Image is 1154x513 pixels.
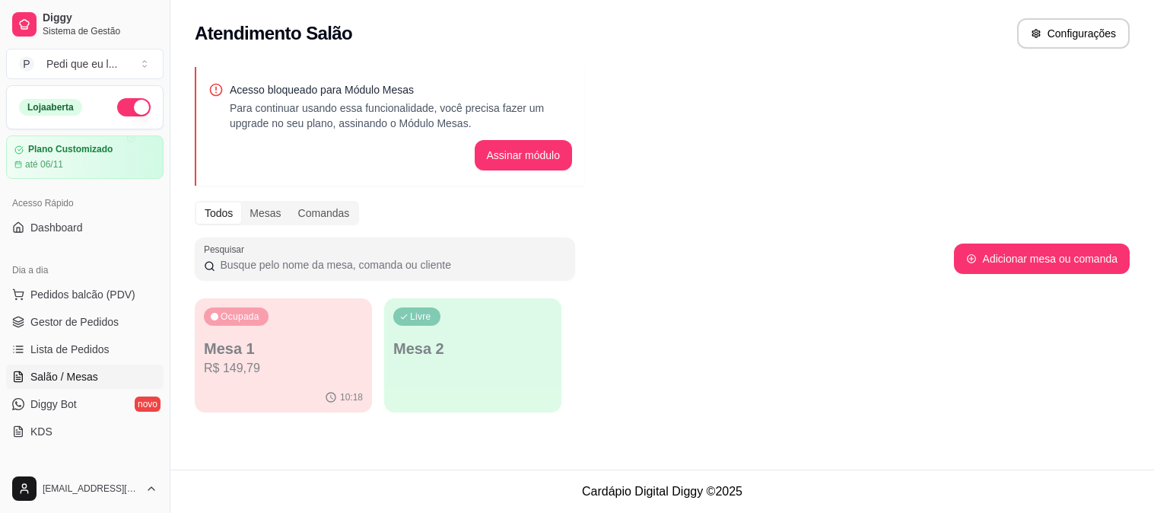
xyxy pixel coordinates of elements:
[43,25,157,37] span: Sistema de Gestão
[6,215,164,240] a: Dashboard
[215,257,566,272] input: Pesquisar
[6,282,164,307] button: Pedidos balcão (PDV)
[6,6,164,43] a: DiggySistema de Gestão
[19,99,82,116] div: Loja aberta
[204,359,363,378] p: R$ 149,79
[340,391,363,403] p: 10:18
[46,56,117,72] div: Pedi que eu l ...
[6,392,164,416] a: Diggy Botnovo
[6,337,164,362] a: Lista de Pedidos
[195,21,352,46] h2: Atendimento Salão
[6,258,164,282] div: Dia a dia
[410,311,431,323] p: Livre
[30,314,119,330] span: Gestor de Pedidos
[195,298,372,413] button: OcupadaMesa 1R$ 149,7910:18
[6,462,164,486] div: Catálogo
[19,56,34,72] span: P
[30,397,77,412] span: Diggy Bot
[221,311,259,323] p: Ocupada
[6,135,164,179] a: Plano Customizadoaté 06/11
[6,49,164,79] button: Select a team
[204,338,363,359] p: Mesa 1
[6,191,164,215] div: Acesso Rápido
[30,424,52,439] span: KDS
[475,140,573,170] button: Assinar módulo
[6,310,164,334] a: Gestor de Pedidos
[25,158,63,170] article: até 06/11
[43,11,157,25] span: Diggy
[241,202,289,224] div: Mesas
[230,82,572,97] p: Acesso bloqueado para Módulo Mesas
[230,100,572,131] p: Para continuar usando essa funcionalidade, você precisa fazer um upgrade no seu plano, assinando ...
[393,338,552,359] p: Mesa 2
[6,365,164,389] a: Salão / Mesas
[30,342,110,357] span: Lista de Pedidos
[6,470,164,507] button: [EMAIL_ADDRESS][DOMAIN_NAME]
[196,202,241,224] div: Todos
[954,244,1130,274] button: Adicionar mesa ou comanda
[204,243,250,256] label: Pesquisar
[6,419,164,444] a: KDS
[30,369,98,384] span: Salão / Mesas
[290,202,358,224] div: Comandas
[170,470,1154,513] footer: Cardápio Digital Diggy © 2025
[384,298,561,413] button: LivreMesa 2
[43,483,139,495] span: [EMAIL_ADDRESS][DOMAIN_NAME]
[30,220,83,235] span: Dashboard
[28,144,113,155] article: Plano Customizado
[117,98,151,116] button: Alterar Status
[1017,18,1130,49] button: Configurações
[30,287,135,302] span: Pedidos balcão (PDV)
